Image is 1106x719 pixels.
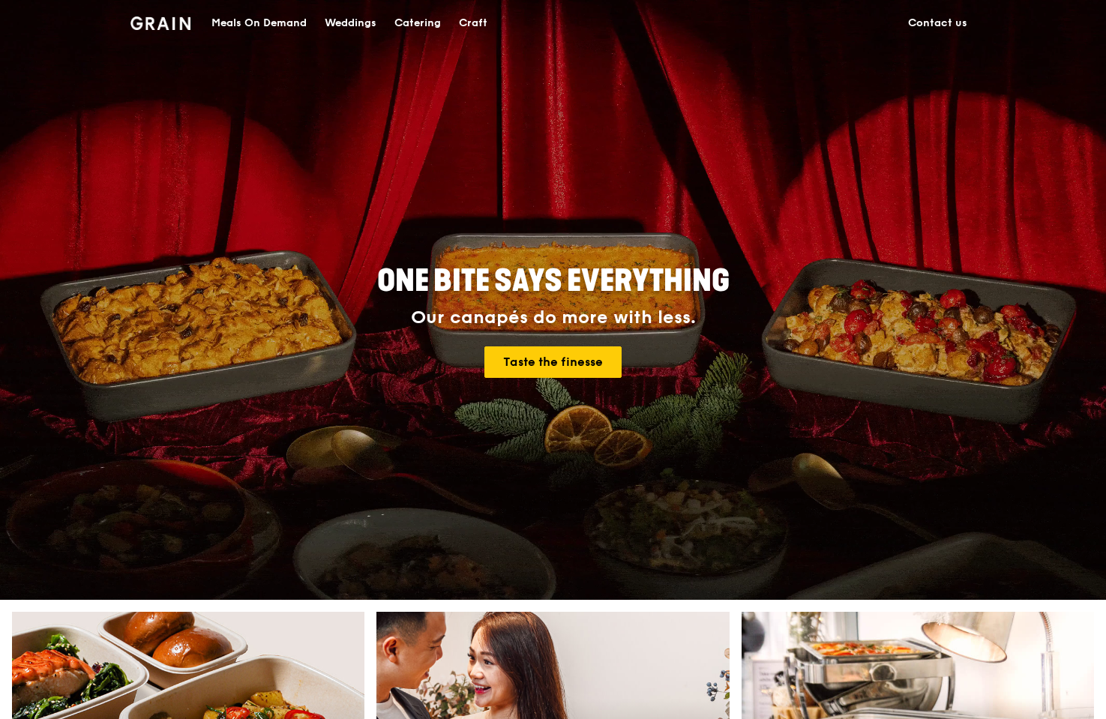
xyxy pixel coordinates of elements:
[899,1,976,46] a: Contact us
[385,1,450,46] a: Catering
[316,1,385,46] a: Weddings
[211,1,307,46] div: Meals On Demand
[450,1,496,46] a: Craft
[459,1,487,46] div: Craft
[394,1,441,46] div: Catering
[325,1,376,46] div: Weddings
[484,346,622,378] a: Taste the finesse
[377,263,730,299] span: ONE BITE SAYS EVERYTHING
[283,307,823,328] div: Our canapés do more with less.
[130,16,191,30] img: Grain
